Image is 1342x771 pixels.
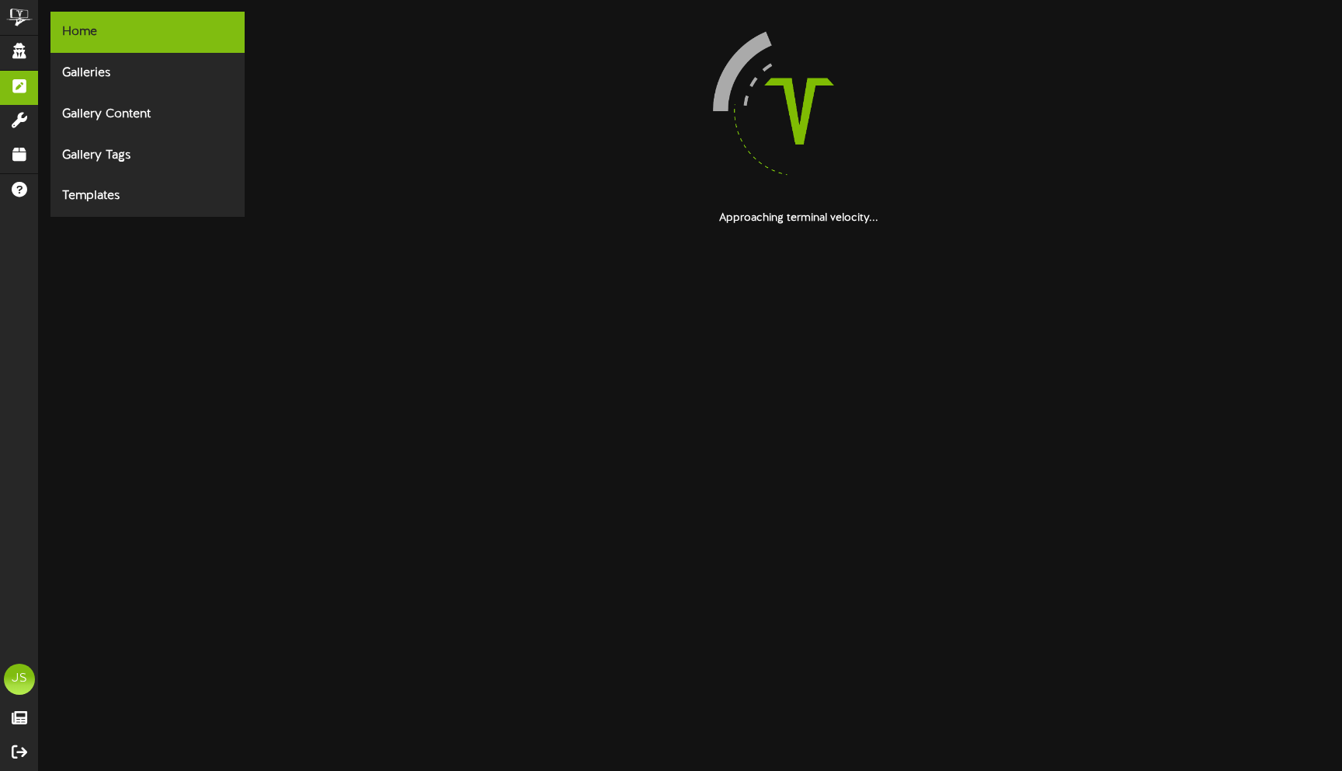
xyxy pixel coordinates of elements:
div: Gallery Content [50,94,245,135]
strong: Approaching terminal velocity... [719,212,878,224]
div: Galleries [50,53,245,94]
img: loading-spinner-4.png [700,12,899,211]
div: JS [4,664,35,695]
div: Home [50,12,245,53]
div: Gallery Tags [50,135,245,176]
div: Templates [50,176,245,217]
